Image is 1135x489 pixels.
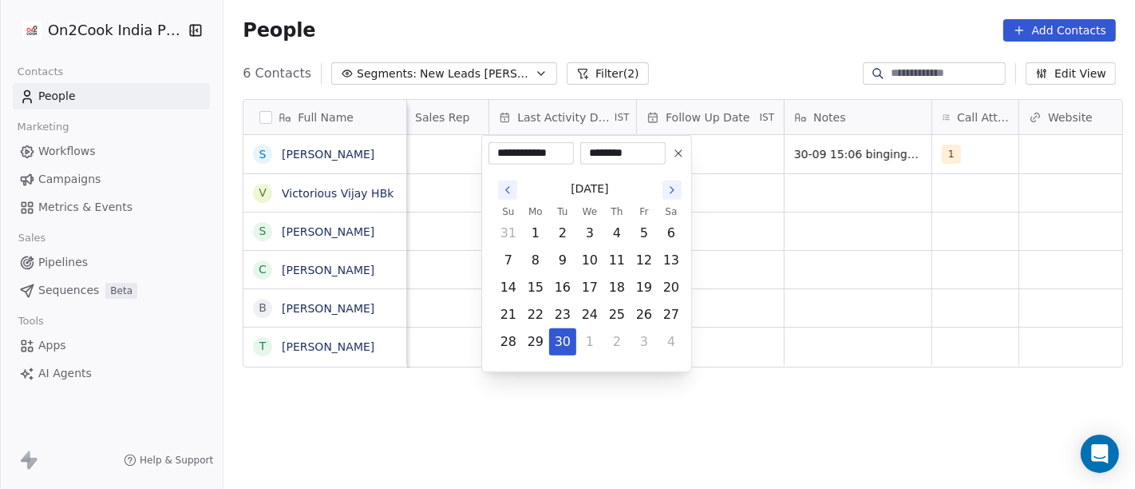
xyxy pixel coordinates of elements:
button: Saturday, September 6th, 2025 [658,221,684,246]
button: Go to the Previous Month [498,181,517,200]
button: Wednesday, October 1st, 2025 [577,329,603,355]
th: Friday [631,204,658,220]
button: Monday, September 8th, 2025 [523,248,548,273]
button: Tuesday, September 23rd, 2025 [550,302,575,328]
th: Monday [522,204,549,220]
th: Saturday [658,204,685,220]
table: September 2025 [495,204,685,356]
button: Sunday, August 31st, 2025 [496,221,521,246]
button: Monday, September 22nd, 2025 [523,302,548,328]
button: Thursday, September 11th, 2025 [604,248,630,273]
button: Monday, September 29th, 2025 [523,329,548,355]
button: Thursday, September 25th, 2025 [604,302,630,328]
button: Thursday, September 4th, 2025 [604,221,630,246]
button: Today, Tuesday, September 30th, 2025, selected [550,329,575,355]
button: Sunday, September 7th, 2025 [496,248,521,273]
button: Thursday, September 18th, 2025 [604,275,630,300]
button: Wednesday, September 3rd, 2025 [577,221,603,246]
button: Thursday, October 2nd, 2025 [604,329,630,355]
button: Tuesday, September 2nd, 2025 [550,221,575,246]
button: Saturday, September 27th, 2025 [658,302,684,328]
button: Monday, September 1st, 2025 [523,221,548,246]
th: Wednesday [576,204,603,220]
button: Sunday, September 21st, 2025 [496,302,521,328]
button: Friday, September 19th, 2025 [631,275,657,300]
button: Friday, September 12th, 2025 [631,248,657,273]
button: Tuesday, September 16th, 2025 [550,275,575,300]
th: Thursday [603,204,631,220]
button: Go to the Next Month [662,181,682,200]
button: Tuesday, September 9th, 2025 [550,248,575,273]
button: Friday, September 5th, 2025 [631,221,657,246]
button: Wednesday, September 17th, 2025 [577,275,603,300]
th: Tuesday [549,204,576,220]
button: Sunday, September 14th, 2025 [496,275,521,300]
button: Monday, September 15th, 2025 [523,275,548,300]
button: Sunday, September 28th, 2025 [496,329,521,355]
button: Saturday, October 4th, 2025 [658,329,684,355]
button: Wednesday, September 24th, 2025 [577,302,603,328]
button: Friday, September 26th, 2025 [631,302,657,328]
span: [DATE] [571,181,608,197]
button: Saturday, September 20th, 2025 [658,275,684,300]
button: Wednesday, September 10th, 2025 [577,248,603,273]
th: Sunday [495,204,522,220]
button: Saturday, September 13th, 2025 [658,248,684,273]
button: Friday, October 3rd, 2025 [631,329,657,355]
